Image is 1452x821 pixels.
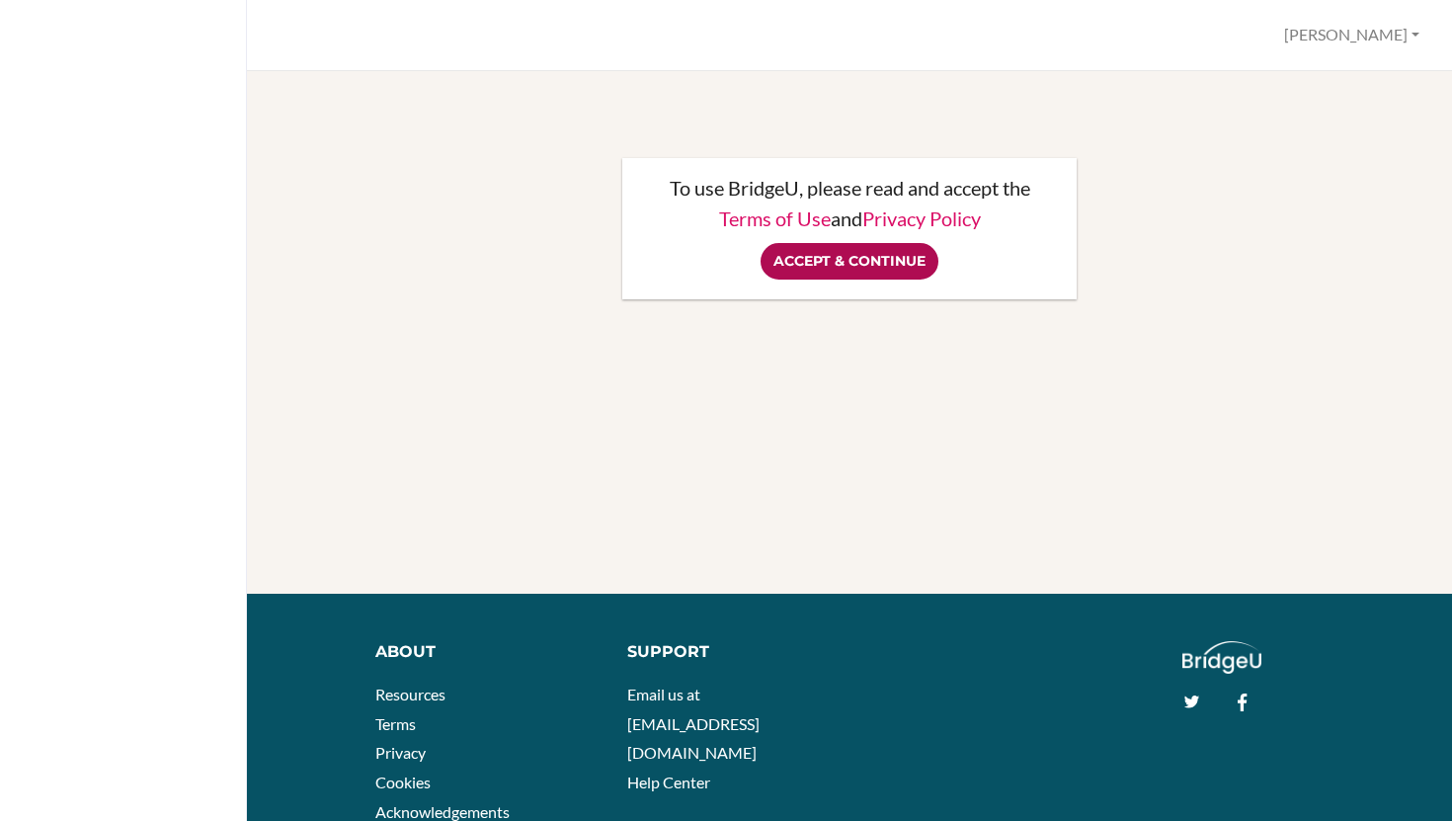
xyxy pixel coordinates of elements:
[375,714,416,733] a: Terms
[375,743,426,762] a: Privacy
[719,206,831,230] a: Terms of Use
[627,641,835,664] div: Support
[375,685,445,703] a: Resources
[375,802,510,821] a: Acknowledgements
[1275,17,1428,53] button: [PERSON_NAME]
[761,243,938,280] input: Accept & Continue
[375,641,598,664] div: About
[862,206,981,230] a: Privacy Policy
[642,178,1057,198] p: To use BridgeU, please read and accept the
[642,208,1057,228] p: and
[627,685,760,762] a: Email us at [EMAIL_ADDRESS][DOMAIN_NAME]
[1182,641,1262,674] img: logo_white@2x-f4f0deed5e89b7ecb1c2cc34c3e3d731f90f0f143d5ea2071677605dd97b5244.png
[627,773,710,791] a: Help Center
[375,773,431,791] a: Cookies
